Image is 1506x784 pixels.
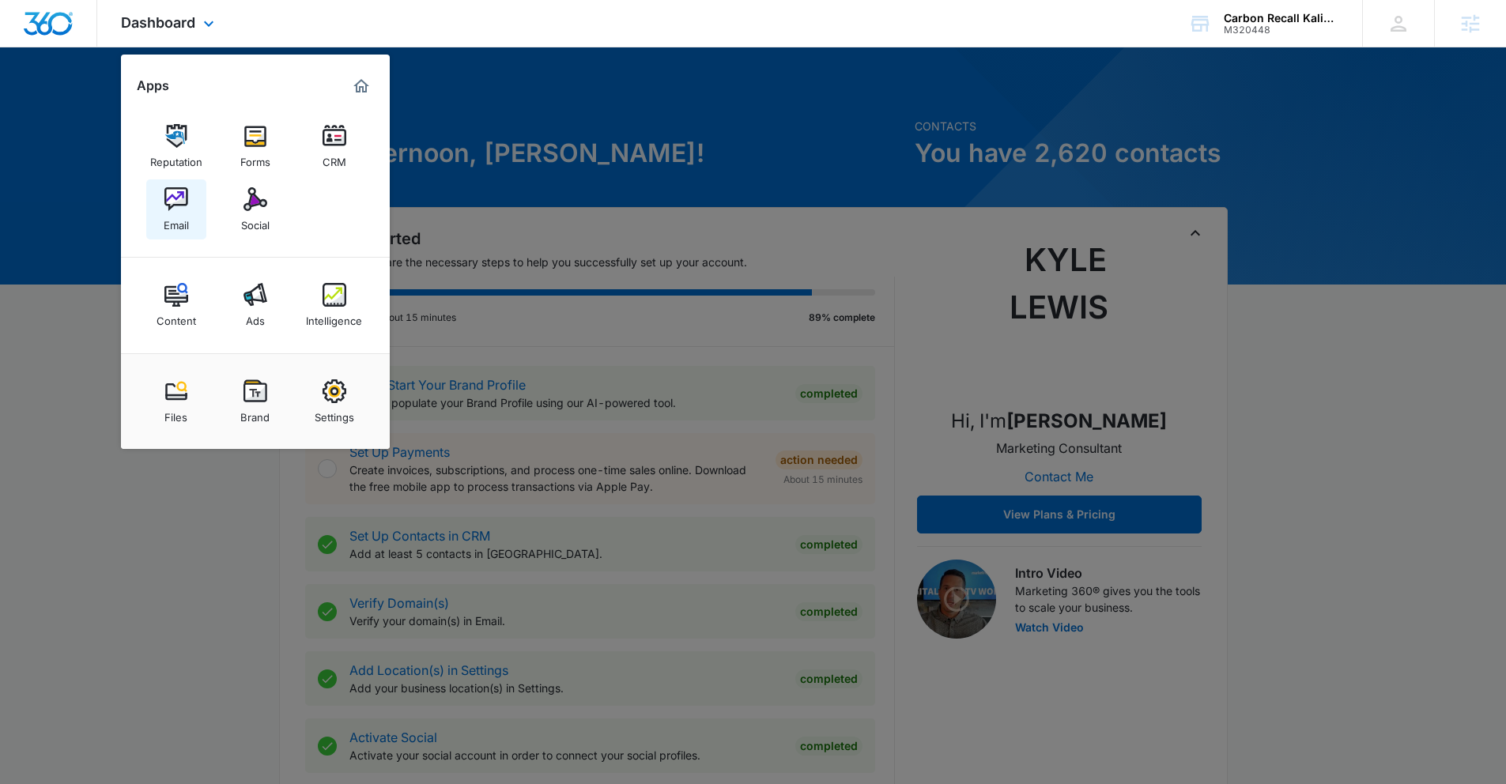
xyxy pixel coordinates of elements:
[164,211,189,232] div: Email
[246,307,265,327] div: Ads
[304,116,364,176] a: CRM
[146,116,206,176] a: Reputation
[225,275,285,335] a: Ads
[146,275,206,335] a: Content
[315,403,354,424] div: Settings
[1224,12,1339,24] div: account name
[304,275,364,335] a: Intelligence
[146,179,206,239] a: Email
[241,211,270,232] div: Social
[121,14,195,31] span: Dashboard
[240,148,270,168] div: Forms
[164,403,187,424] div: Files
[146,371,206,432] a: Files
[225,371,285,432] a: Brand
[225,179,285,239] a: Social
[150,148,202,168] div: Reputation
[304,371,364,432] a: Settings
[137,78,169,93] h2: Apps
[225,116,285,176] a: Forms
[323,148,346,168] div: CRM
[240,403,270,424] div: Brand
[349,73,374,99] a: Marketing 360® Dashboard
[306,307,362,327] div: Intelligence
[157,307,196,327] div: Content
[1224,24,1339,36] div: account id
